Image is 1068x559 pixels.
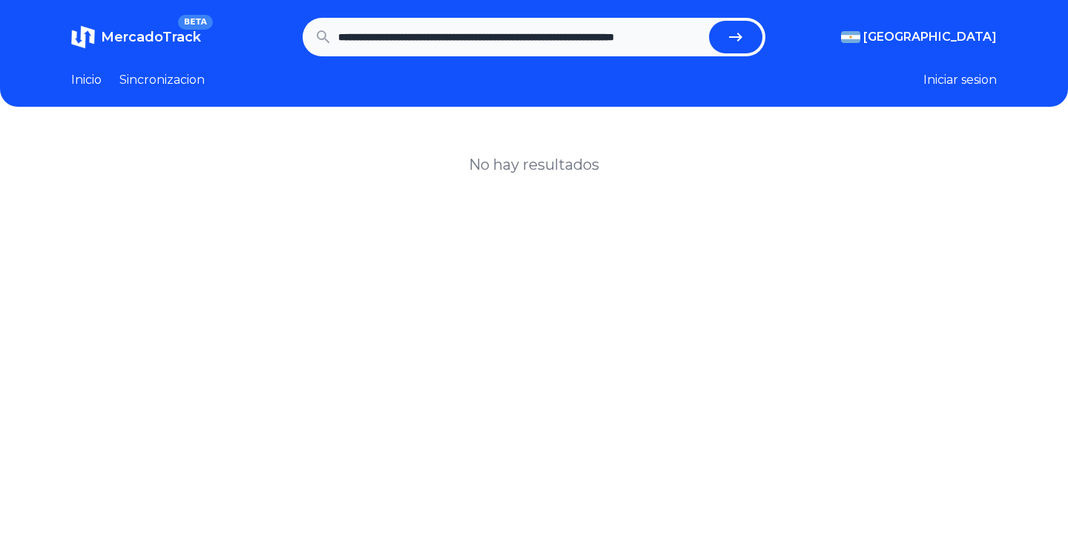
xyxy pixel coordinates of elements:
[71,71,102,89] a: Inicio
[71,25,201,49] a: MercadoTrackBETA
[119,71,205,89] a: Sincronizacion
[923,71,997,89] button: Iniciar sesion
[841,28,997,46] button: [GEOGRAPHIC_DATA]
[841,31,860,43] img: Argentina
[101,29,201,45] span: MercadoTrack
[178,15,213,30] span: BETA
[71,25,95,49] img: MercadoTrack
[863,28,997,46] span: [GEOGRAPHIC_DATA]
[469,154,599,175] h1: No hay resultados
